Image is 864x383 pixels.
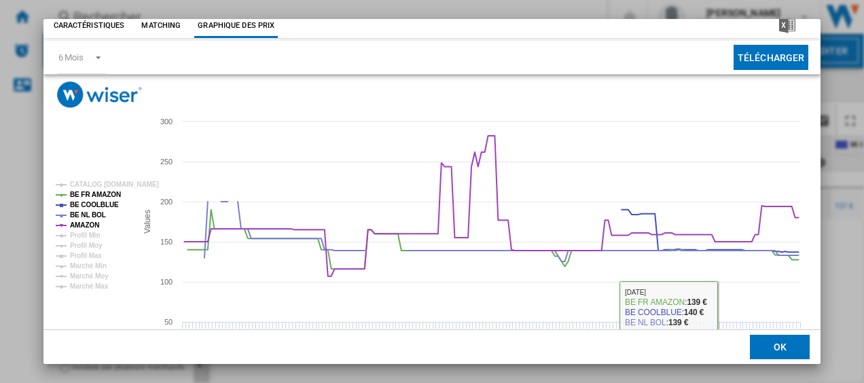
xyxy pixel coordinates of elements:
tspan: AMAZON [70,221,99,229]
tspan: Marché Moy [70,272,109,280]
tspan: 100 [160,278,173,286]
tspan: Values [142,210,151,234]
tspan: 250 [160,158,173,166]
button: Télécharger au format Excel [757,14,817,38]
div: 6 Mois [58,52,84,62]
tspan: BE NL BOL [70,211,106,219]
button: Graphique des prix [194,14,278,38]
tspan: Marché Min [70,262,107,270]
md-dialog: Product popup [43,19,821,364]
button: Matching [131,14,191,38]
tspan: 300 [160,117,173,126]
tspan: 150 [160,238,173,246]
tspan: Marché Max [70,282,109,290]
tspan: Profil Moy [70,242,103,249]
img: excel-24x24.png [779,17,795,33]
button: OK [750,335,810,359]
tspan: 200 [160,198,173,206]
tspan: 50 [164,318,173,326]
tspan: CATALOG [DOMAIN_NAME] [70,181,159,188]
tspan: Profil Min [70,232,101,239]
img: logo_wiser_300x94.png [57,81,142,108]
tspan: BE COOLBLUE [70,201,119,208]
button: Caractéristiques [50,14,128,38]
tspan: BE FR AMAZON [70,191,121,198]
tspan: Profil Max [70,252,102,259]
button: Télécharger [734,45,809,70]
